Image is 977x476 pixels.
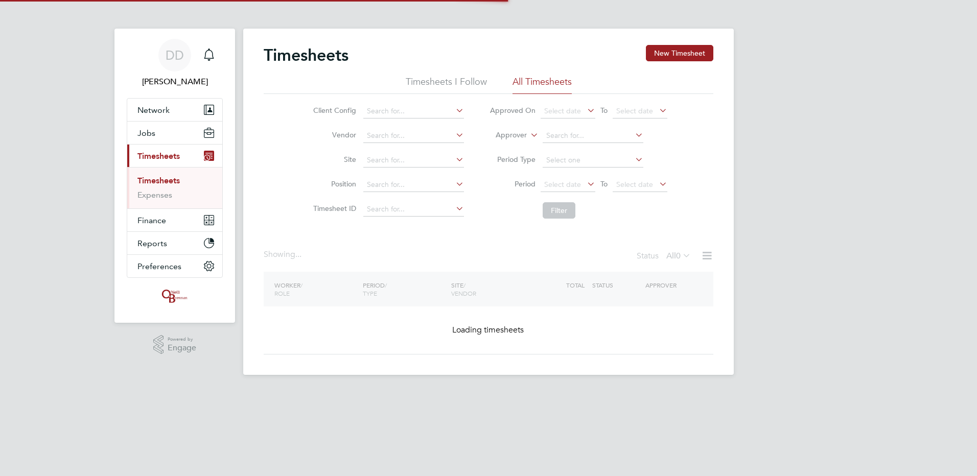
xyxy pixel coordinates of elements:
label: Period Type [490,155,536,164]
span: ... [295,249,301,259]
span: To [597,177,611,191]
span: Engage [168,344,196,352]
span: DD [166,49,184,62]
label: Approved On [490,106,536,115]
li: All Timesheets [513,76,572,94]
label: All [666,251,691,261]
button: Finance [127,209,222,231]
nav: Main navigation [114,29,235,323]
input: Search for... [363,202,464,217]
label: Timesheet ID [310,204,356,213]
button: New Timesheet [646,45,713,61]
a: DD[PERSON_NAME] [127,39,223,88]
button: Preferences [127,255,222,277]
input: Search for... [363,153,464,168]
a: Powered byEngage [153,335,197,354]
button: Network [127,99,222,121]
span: Timesheets [137,151,180,161]
span: 0 [676,251,681,261]
label: Client Config [310,106,356,115]
div: Showing [264,249,304,260]
button: Jobs [127,122,222,144]
input: Search for... [363,104,464,118]
span: Select date [616,106,653,115]
a: Go to home page [127,288,223,304]
label: Vendor [310,130,356,139]
label: Approver [481,130,527,140]
div: Timesheets [127,167,222,208]
h2: Timesheets [264,45,348,65]
a: Timesheets [137,176,180,185]
span: Select date [616,180,653,189]
span: Jobs [137,128,155,138]
span: Powered by [168,335,196,344]
span: Dalia Dimitrova [127,76,223,88]
span: Select date [544,106,581,115]
span: Preferences [137,261,181,271]
input: Search for... [543,129,643,143]
li: Timesheets I Follow [406,76,487,94]
input: Search for... [363,129,464,143]
span: Reports [137,239,167,248]
label: Position [310,179,356,188]
button: Reports [127,232,222,254]
span: Network [137,105,170,115]
span: Finance [137,216,166,225]
label: Site [310,155,356,164]
span: Select date [544,180,581,189]
span: To [597,104,611,117]
input: Select one [543,153,643,168]
label: Period [490,179,536,188]
a: Expenses [137,190,172,200]
button: Filter [543,202,575,219]
div: Status [637,249,693,264]
input: Search for... [363,178,464,192]
button: Timesheets [127,145,222,167]
img: oneillandbrennan-logo-retina.png [160,288,190,304]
